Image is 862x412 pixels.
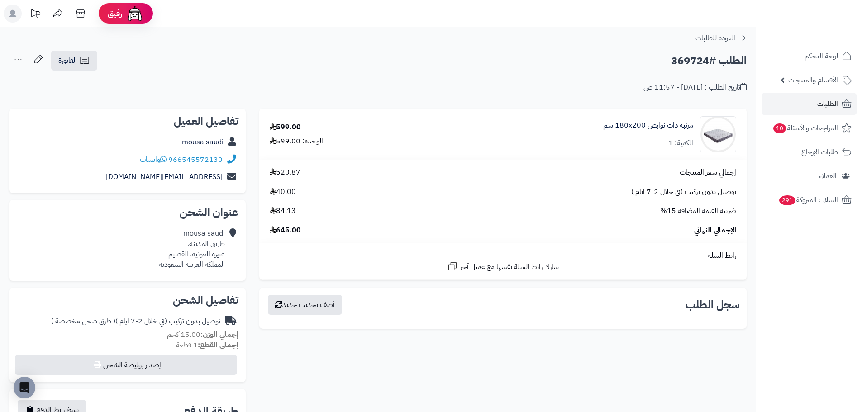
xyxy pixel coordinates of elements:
div: توصيل بدون تركيب (في خلال 2-7 ايام ) [51,316,220,327]
a: واتساب [140,154,167,165]
small: 15.00 كجم [167,329,238,340]
div: Open Intercom Messenger [14,377,35,398]
a: العملاء [762,165,857,187]
div: الكمية: 1 [668,138,693,148]
a: [EMAIL_ADDRESS][DOMAIN_NAME] [106,171,223,182]
h2: تفاصيل الشحن [16,295,238,306]
a: المراجعات والأسئلة10 [762,117,857,139]
img: ai-face.png [126,5,144,23]
div: 599.00 [270,122,301,133]
span: لوحة التحكم [805,50,838,62]
span: العملاء [819,170,837,182]
div: mousa saudi طريق المدينه، عنيزه العونيه، القصيم المملكة العربية السعودية [159,228,225,270]
div: رابط السلة [263,251,743,261]
span: ضريبة القيمة المضافة 15% [660,206,736,216]
button: إصدار بوليصة الشحن [15,355,237,375]
h3: سجل الطلب [686,299,739,310]
div: الوحدة: 599.00 [270,136,323,147]
strong: إجمالي القطع: [198,340,238,350]
span: الفاتورة [58,55,77,66]
h2: الطلب #369724 [671,52,747,70]
span: المراجعات والأسئلة [772,122,838,134]
a: 966545572130 [168,154,223,165]
span: شارك رابط السلة نفسها مع عميل آخر [460,262,559,272]
span: الأقسام والمنتجات [788,74,838,86]
h2: عنوان الشحن [16,207,238,218]
a: شارك رابط السلة نفسها مع عميل آخر [447,261,559,272]
span: 84.13 [270,206,296,216]
span: الإجمالي النهائي [694,225,736,236]
span: إجمالي سعر المنتجات [680,167,736,178]
span: 10 [773,123,786,133]
a: طلبات الإرجاع [762,141,857,163]
small: 1 قطعة [176,340,238,350]
span: 645.00 [270,225,301,236]
span: طلبات الإرجاع [801,146,838,158]
h2: تفاصيل العميل [16,116,238,127]
span: 40.00 [270,187,296,197]
span: العودة للطلبات [695,33,735,43]
span: ( طرق شحن مخصصة ) [51,316,115,327]
button: أضف تحديث جديد [268,295,342,315]
span: توصيل بدون تركيب (في خلال 2-7 ايام ) [631,187,736,197]
span: 291 [779,195,795,205]
span: رفيق [108,8,122,19]
a: تحديثات المنصة [24,5,47,25]
a: العودة للطلبات [695,33,747,43]
span: 520.87 [270,167,300,178]
a: لوحة التحكم [762,45,857,67]
img: 1702708315-RS-09-90x90.jpg [700,116,736,152]
a: السلات المتروكة291 [762,189,857,211]
strong: إجمالي الوزن: [200,329,238,340]
a: الفاتورة [51,51,97,71]
div: تاريخ الطلب : [DATE] - 11:57 ص [643,82,747,93]
span: السلات المتروكة [778,194,838,206]
a: الطلبات [762,93,857,115]
a: mousa saudi [182,137,224,147]
span: الطلبات [817,98,838,110]
a: مرتبة ذات نوابض 180x200 سم [603,120,693,131]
